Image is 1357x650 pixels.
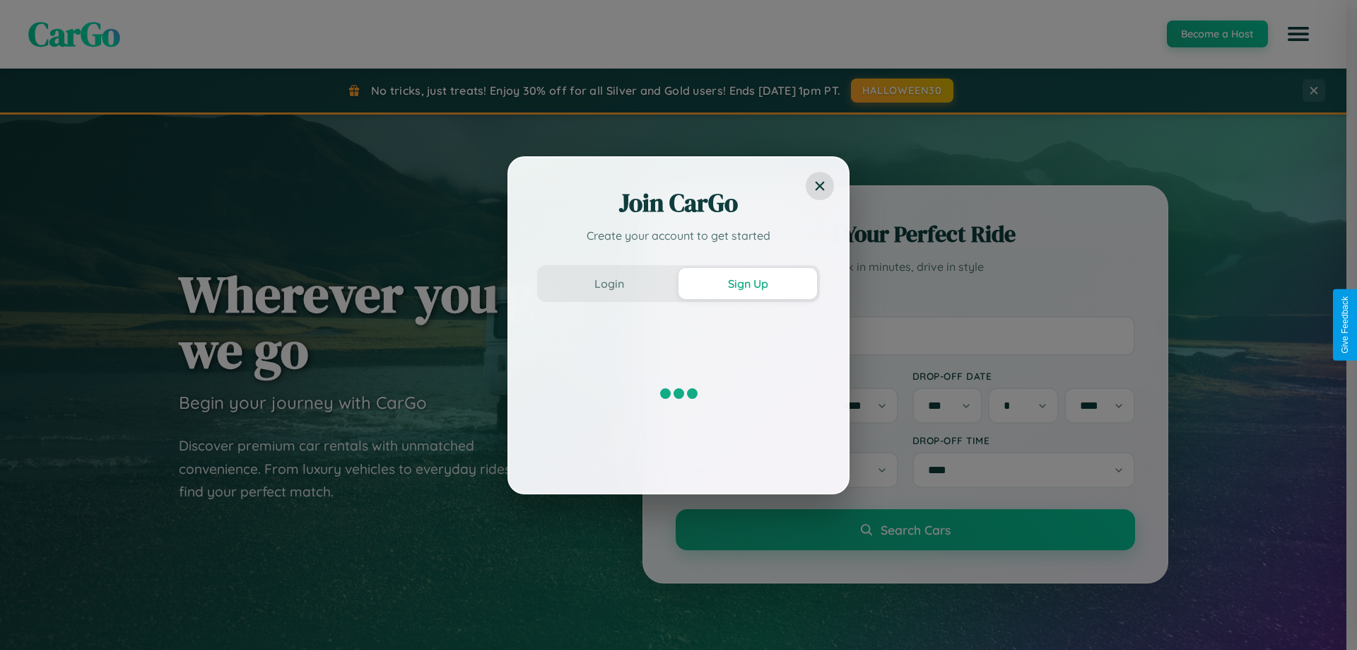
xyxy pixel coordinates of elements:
iframe: Intercom live chat [14,602,48,636]
button: Sign Up [678,268,817,299]
h2: Join CarGo [537,186,820,220]
div: Give Feedback [1340,296,1350,354]
button: Login [540,268,678,299]
p: Create your account to get started [537,227,820,244]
